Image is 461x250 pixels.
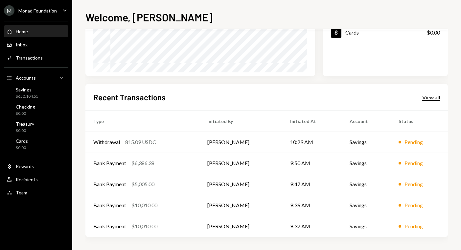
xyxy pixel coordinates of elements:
a: Home [4,25,68,37]
a: Inbox [4,38,68,50]
a: Cards$0.00 [4,136,68,152]
div: Bank Payment [93,180,126,188]
a: Team [4,187,68,198]
td: [PERSON_NAME] [199,216,282,237]
td: 9:39 AM [282,195,342,216]
div: Treasury [16,121,34,127]
td: 10:29 AM [282,132,342,153]
div: Withdrawal [93,138,120,146]
div: Pending [404,138,423,146]
div: Pending [404,201,423,209]
div: $10,010.00 [131,222,157,230]
div: $5,005.00 [131,180,154,188]
td: [PERSON_NAME] [199,132,282,153]
div: Pending [404,222,423,230]
th: Status [391,111,448,132]
div: Cards [345,29,359,36]
td: Savings [342,216,391,237]
div: $0.00 [16,145,28,151]
td: Savings [342,132,391,153]
div: $0.00 [16,111,35,116]
h2: Recent Transactions [93,92,166,103]
td: Savings [342,174,391,195]
a: View all [422,93,440,101]
div: $6,386.38 [131,159,154,167]
td: 9:50 AM [282,153,342,174]
div: Monad Foundation [18,8,57,13]
a: Checking$0.00 [4,102,68,118]
div: Team [16,190,27,195]
td: Savings [342,153,391,174]
td: 9:47 AM [282,174,342,195]
div: Bank Payment [93,201,126,209]
th: Initiated At [282,111,342,132]
td: [PERSON_NAME] [199,174,282,195]
div: Bank Payment [93,159,126,167]
div: $10,010.00 [131,201,157,209]
div: $0.00 [16,128,34,134]
a: Cards$0.00 [323,21,448,43]
th: Type [85,111,199,132]
div: Recipients [16,177,38,182]
div: Home [16,29,28,34]
td: [PERSON_NAME] [199,195,282,216]
td: 9:37 AM [282,216,342,237]
div: View all [422,94,440,101]
a: Accounts [4,72,68,84]
td: Savings [342,195,391,216]
a: Savings$652,104.55 [4,85,68,101]
div: Inbox [16,42,28,47]
div: Accounts [16,75,36,81]
h1: Welcome, [PERSON_NAME] [85,11,213,24]
th: Account [342,111,391,132]
div: $652,104.55 [16,94,38,99]
a: Recipients [4,173,68,185]
div: Pending [404,159,423,167]
div: $0.00 [427,29,440,37]
div: Checking [16,104,35,110]
div: Savings [16,87,38,92]
div: Bank Payment [93,222,126,230]
a: Rewards [4,160,68,172]
div: M [4,5,14,16]
div: Transactions [16,55,43,61]
a: Treasury$0.00 [4,119,68,135]
div: Pending [404,180,423,188]
div: Cards [16,138,28,144]
div: 815.09 USDC [125,138,156,146]
th: Initiated By [199,111,282,132]
td: [PERSON_NAME] [199,153,282,174]
a: Transactions [4,52,68,63]
div: Rewards [16,163,34,169]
